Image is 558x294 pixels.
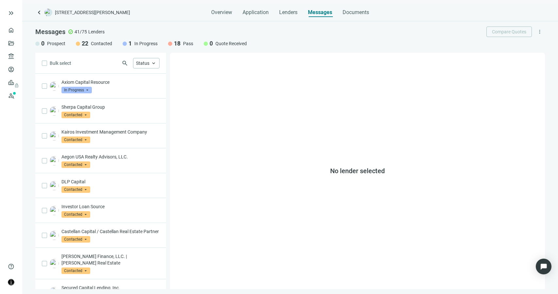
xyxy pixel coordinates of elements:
span: Contacted [61,267,90,274]
span: 41/75 [75,28,87,35]
span: Application [243,9,269,16]
button: keyboard_double_arrow_right [7,9,15,17]
button: more_vert [534,27,545,37]
p: Axiom Capital Resource [61,79,160,85]
span: Lenders [279,9,297,16]
p: Sherpa Capital Group [61,104,160,110]
span: 18 [174,40,180,47]
span: keyboard_arrow_up [151,60,157,66]
span: Bulk select [50,60,71,67]
p: Investor Loan Source [61,203,160,210]
span: Contacted [61,211,90,218]
span: In Progress [134,40,158,47]
img: 917acf5e-07f8-45b9-9335-2847a5d0b34d [50,206,59,215]
img: a69f3eab-5229-4df6-b840-983cd4e2be87 [50,156,59,165]
span: Prospect [47,40,65,47]
p: Castellan Capital / Castellan Real Estate Partner [61,228,160,235]
span: 0 [41,40,44,47]
span: Contacted [61,137,90,143]
img: 32e5d180-2127-473a-99f0-b7ac69551aa4 [50,131,59,140]
span: In Progress [61,87,92,93]
a: keyboard_arrow_left [35,9,43,16]
span: Status [136,61,149,66]
button: Compare Quotes [486,27,532,37]
span: 22 [82,40,88,47]
span: Overview [211,9,232,16]
p: Secured Capital Lending, Inc. [61,285,160,291]
span: Pass [183,40,193,47]
span: Quote Received [215,40,247,47]
p: Kairos Investment Management Company [61,129,160,135]
span: Messages [35,28,65,36]
p: [PERSON_NAME] Finance, LLC. | [PERSON_NAME] Real Estate [61,253,160,266]
span: 0 [210,40,213,47]
span: Contacted [61,236,90,243]
div: Open Intercom Messenger [536,259,551,274]
span: Documents [343,9,369,16]
span: help [8,263,14,270]
img: 507ab297-7134-4cf9-a5d5-df901da1d439 [50,106,59,116]
img: e1adfaf1-c1e5-4a27-8d0e-77d95da5e3c5 [50,181,59,190]
span: Contacted [61,112,90,118]
img: 24d43aff-89e2-4992-b51a-c358918be0bb [50,82,59,91]
p: DLP Capital [61,178,160,185]
span: Lenders [88,28,105,35]
span: search [122,60,128,66]
span: check_circle [68,29,73,34]
span: Contacted [61,161,90,168]
img: deal-logo [44,9,52,16]
span: Contacted [91,40,112,47]
span: [STREET_ADDRESS][PERSON_NAME] [55,9,130,16]
div: No lender selected [170,53,545,289]
span: more_vert [537,29,543,35]
img: c9b73e02-3d85-4f3e-abc1-e83dc075903b [50,231,59,240]
span: Messages [308,9,332,15]
span: 1 [128,40,132,47]
span: Contacted [61,186,90,193]
img: 82d333c4-b4a8-47c4-91f4-1c91c19e1a34 [50,259,59,268]
img: avatar [8,279,14,285]
p: Aegon USA Realty Advisors, LLC. [61,154,160,160]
